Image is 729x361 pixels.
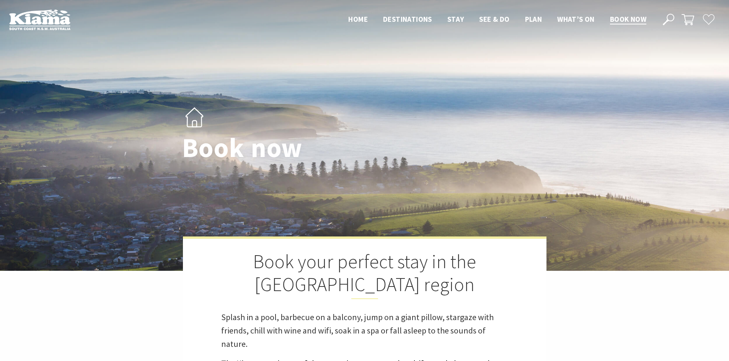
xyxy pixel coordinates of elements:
[557,15,595,24] span: What’s On
[221,311,508,351] p: Splash in a pool, barbecue on a balcony, jump on a giant pillow, stargaze with friends, chill wit...
[610,15,646,24] span: Book now
[383,15,432,24] span: Destinations
[479,15,509,24] span: See & Do
[447,15,464,24] span: Stay
[525,15,542,24] span: Plan
[221,250,508,299] h2: Book your perfect stay in the [GEOGRAPHIC_DATA] region
[9,9,70,30] img: Kiama Logo
[341,13,654,26] nav: Main Menu
[348,15,368,24] span: Home
[182,133,398,162] h1: Book now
